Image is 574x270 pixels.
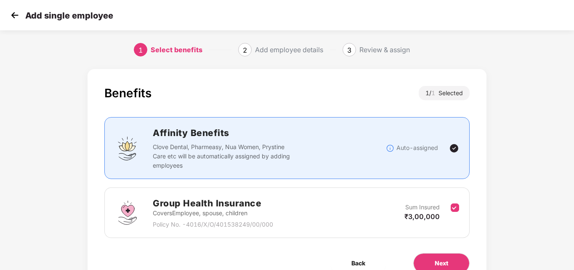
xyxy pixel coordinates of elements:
[153,126,385,140] h2: Affinity Benefits
[347,46,351,54] span: 3
[396,143,438,152] p: Auto-assigned
[449,143,459,153] img: svg+xml;base64,PHN2ZyBpZD0iVGljay0yNHgyNCIgeG1sbnM9Imh0dHA6Ly93d3cudzMub3JnLzIwMDAvc3ZnIiB3aWR0aD...
[153,196,273,210] h2: Group Health Insurance
[359,43,410,56] div: Review & assign
[104,86,151,100] div: Benefits
[419,86,470,100] div: 1 / Selected
[8,9,21,21] img: svg+xml;base64,PHN2ZyB4bWxucz0iaHR0cDovL3d3dy53My5vcmcvMjAwMC9zdmciIHdpZHRoPSIzMCIgaGVpZ2h0PSIzMC...
[115,200,140,225] img: svg+xml;base64,PHN2ZyBpZD0iR3JvdXBfSGVhbHRoX0luc3VyYW5jZSIgZGF0YS1uYW1lPSJHcm91cCBIZWFsdGggSW5zdX...
[255,43,323,56] div: Add employee details
[25,11,113,21] p: Add single employee
[243,46,247,54] span: 2
[351,259,365,268] span: Back
[115,136,140,161] img: svg+xml;base64,PHN2ZyBpZD0iQWZmaW5pdHlfQmVuZWZpdHMiIGRhdGEtbmFtZT0iQWZmaW5pdHkgQmVuZWZpdHMiIHhtbG...
[138,46,143,54] span: 1
[431,89,438,96] span: 1
[153,209,273,218] p: Covers Employee, spouse, children
[405,203,440,212] p: Sum Insured
[153,142,292,170] p: Clove Dental, Pharmeasy, Nua Women, Prystine Care etc will be automatically assigned by adding em...
[435,259,448,268] span: Next
[151,43,202,56] div: Select benefits
[386,144,394,152] img: svg+xml;base64,PHN2ZyBpZD0iSW5mb18tXzMyeDMyIiBkYXRhLW5hbWU9IkluZm8gLSAzMngzMiIgeG1sbnM9Imh0dHA6Ly...
[153,220,273,229] p: Policy No. - 4016/X/O/401538249/00/000
[404,212,440,221] span: ₹3,00,000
